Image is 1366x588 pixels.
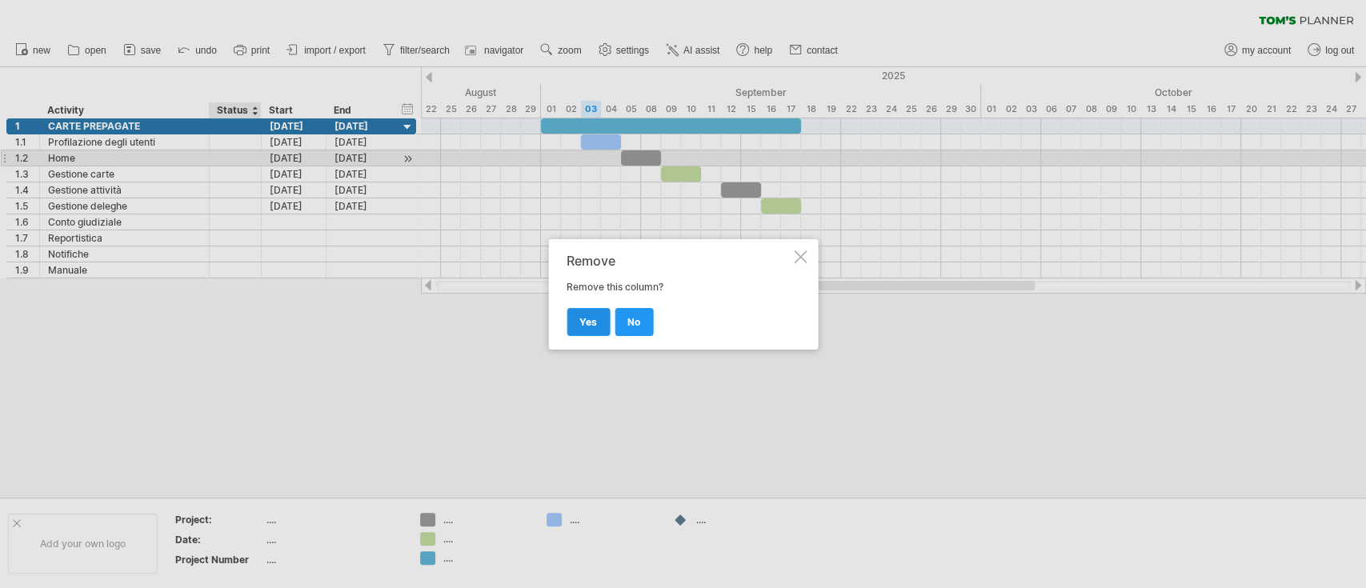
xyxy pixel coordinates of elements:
div: Remove [567,254,791,268]
div: Remove this column? [567,254,791,335]
a: yes [567,308,610,336]
span: yes [579,316,597,328]
a: no [615,308,653,336]
span: no [627,316,640,328]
